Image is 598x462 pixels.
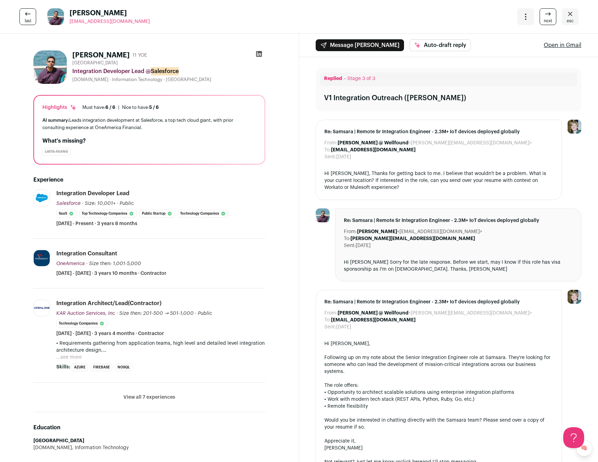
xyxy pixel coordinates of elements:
[42,118,69,122] span: AI summary:
[324,403,553,410] div: • Remote flexibility
[562,8,579,25] a: Close
[123,394,175,401] button: View all 7 experiences
[324,298,553,305] span: Re: Samsara | Remote Sr Integration Engineer - 2.3M+ IoT devices deployed globally
[331,318,415,322] b: [EMAIL_ADDRESS][DOMAIN_NAME]
[347,76,375,81] span: Stage 3 of 3
[33,176,265,184] h2: Experience
[324,389,553,396] div: • Opportunity to architect scalable solutions using enterprise integration platforms
[56,250,117,257] div: Integration Consultant
[356,242,371,249] dd: [DATE]
[316,39,404,51] button: Message [PERSON_NAME]
[116,311,194,316] span: · Size then: 201-500 → 501-1,000
[82,201,115,206] span: · Size: 10,001+
[56,364,70,371] span: Skills:
[56,340,265,354] p: • Requirements gathering from application teams, high level and detailed level integration archit...
[79,210,137,217] li: Top Technology Companies
[117,200,118,207] span: ·
[47,8,64,25] img: a84735cf50c8b385d7fa8c6566c7b40840a77f9a0992d087af8e127d3c02ef8d.jpg
[338,140,532,146] dd: <[PERSON_NAME][EMAIL_ADDRESS][DOMAIN_NAME]>
[344,235,350,242] dt: To:
[72,50,130,60] h1: [PERSON_NAME]
[324,438,553,445] div: Appreciate it,
[33,50,67,84] img: a84735cf50c8b385d7fa8c6566c7b40840a77f9a0992d087af8e127d3c02ef8d.jpg
[324,146,331,153] dt: To:
[34,250,50,266] img: 603fa39ca906fa665531825899a91d5dec142c785d4919b691e0dab978a5d7b3.jpg
[567,18,574,24] span: esc
[33,444,265,451] div: [DOMAIN_NAME], Information Technology
[151,67,179,75] mark: Salesforce
[544,41,581,49] a: Open in Gmail
[139,210,175,217] li: Public Startup
[56,270,167,277] span: [DATE] - [DATE] · 3 years 10 months · Contractor
[544,18,552,24] span: next
[517,8,534,25] button: Open dropdown
[42,117,256,131] div: Leads integration development at Salesforce, a top tech cloud giant, with prior consulting experi...
[132,52,147,59] div: 11 YOE
[56,330,164,337] span: [DATE] - [DATE] · 3 years 4 months · Contractor
[82,105,159,110] ul: |
[324,310,338,317] dt: From:
[72,60,118,66] span: [GEOGRAPHIC_DATA]
[195,310,196,317] span: ·
[122,105,159,110] div: Nice to have:
[149,105,159,110] span: 5 / 6
[115,364,132,371] li: NoSQL
[42,148,71,156] div: Lists: FAANG
[344,259,573,273] div: Hi [PERSON_NAME] Sorry for the late response. Before we start, may I know if this role has visa s...
[357,229,397,234] b: [PERSON_NAME]
[324,128,553,135] span: Re: Samsara | Remote Sr Integration Engineer - 2.3M+ IoT devices deployed globally
[56,300,161,307] div: Integration Architect/Lead(Contractor)
[324,324,336,330] dt: Sent:
[72,77,265,82] div: [DOMAIN_NAME] - Information Technology - [GEOGRAPHIC_DATA]
[70,18,150,25] a: [EMAIL_ADDRESS][DOMAIN_NAME]
[91,364,112,371] li: Firebase
[338,311,409,316] b: [PERSON_NAME] @ Wellfound
[336,324,351,330] dd: [DATE]
[344,76,346,81] span: –
[567,290,581,304] img: 6494470-medium_jpg
[344,217,573,224] span: Re: Samsara | Remote Sr Integration Engineer - 2.3M+ IoT devices deployed globally
[344,242,356,249] dt: Sent:
[56,220,137,227] span: [DATE] - Present · 3 years 8 months
[82,105,115,110] div: Must have:
[120,201,134,206] span: Public
[178,210,228,217] li: Technology Companies
[316,208,330,222] img: a84735cf50c8b385d7fa8c6566c7b40840a77f9a0992d087af8e127d3c02ef8d.jpg
[324,396,553,403] div: • Work with modern tech stack (REST APIs, Python, Ruby, Go, etc.)
[56,190,129,197] div: Integration Developer Lead
[324,140,338,146] dt: From:
[56,354,82,361] button: ...see more
[324,93,466,103] div: V1 Integration Outreach ([PERSON_NAME])
[324,317,331,324] dt: To:
[72,364,88,371] li: Azure
[56,320,107,327] li: Technology Companies
[25,18,31,24] span: last
[324,153,336,160] dt: Sent:
[344,228,357,235] dt: From:
[70,8,150,18] span: [PERSON_NAME]
[563,427,584,448] iframe: Help Scout Beacon - Open
[324,170,553,191] div: Hi [PERSON_NAME], Thanks for getting back to me. I believe that wouldn't be a problem. What is yo...
[19,8,36,25] a: last
[42,137,256,145] h2: What's missing?
[324,340,553,347] div: Hi [PERSON_NAME],
[338,141,409,145] b: [PERSON_NAME] @ Wellfound
[86,261,141,266] span: · Size then: 1,001-5,000
[324,76,342,81] span: Replied
[324,445,553,452] div: [PERSON_NAME]
[324,417,553,431] div: Would you be interested in chatting directly with the Samsara team? Please send over a copy of yo...
[198,311,212,316] span: Public
[576,440,592,456] a: 🧠
[72,67,265,75] div: Integration Developer Lead @
[42,104,77,111] div: Highlights
[331,148,415,152] b: [EMAIL_ADDRESS][DOMAIN_NAME]
[56,210,76,217] li: SaaS
[357,228,482,235] dd: <[EMAIL_ADDRESS][DOMAIN_NAME]>
[56,261,85,266] span: OneAmerica
[33,423,265,432] h2: Education
[567,120,581,134] img: 6494470-medium_jpg
[324,354,553,375] div: Following up on my note about the Senior Integration Engineer role at Samsara. They're looking fo...
[410,39,471,51] button: Auto-draft reply
[105,105,115,110] span: 6 / 6
[33,438,84,443] strong: [GEOGRAPHIC_DATA]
